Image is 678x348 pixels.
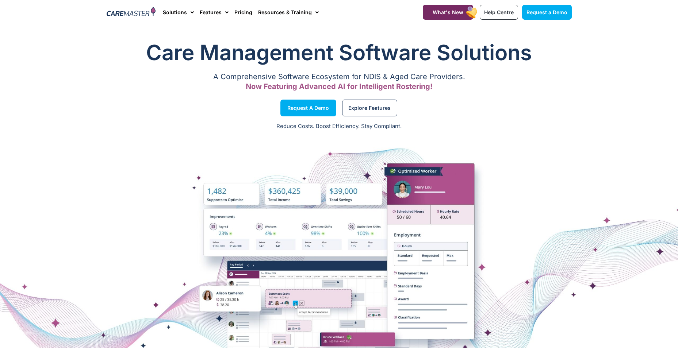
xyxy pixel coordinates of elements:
[107,38,572,67] h1: Care Management Software Solutions
[4,122,674,131] p: Reduce Costs. Boost Efficiency. Stay Compliant.
[107,74,572,79] p: A Comprehensive Software Ecosystem for NDIS & Aged Care Providers.
[433,9,463,15] span: What's New
[484,9,514,15] span: Help Centre
[423,5,473,20] a: What's New
[480,5,518,20] a: Help Centre
[342,100,397,116] a: Explore Features
[280,100,336,116] a: Request a Demo
[107,7,156,18] img: CareMaster Logo
[246,82,433,91] span: Now Featuring Advanced AI for Intelligent Rostering!
[526,9,567,15] span: Request a Demo
[287,106,329,110] span: Request a Demo
[522,5,572,20] a: Request a Demo
[348,106,391,110] span: Explore Features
